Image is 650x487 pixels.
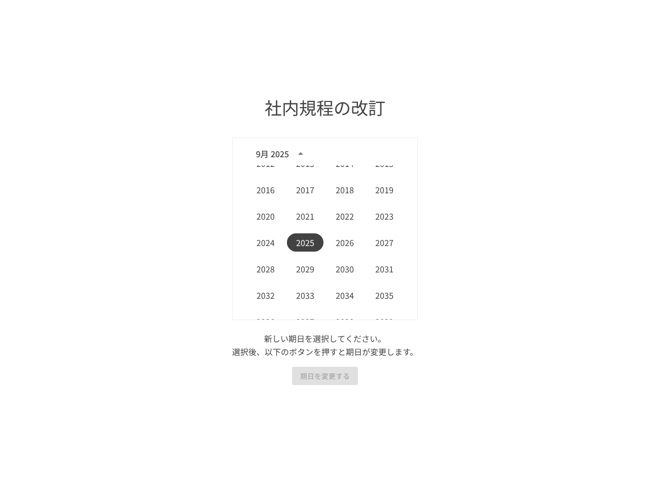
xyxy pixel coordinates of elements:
[366,286,403,304] button: 2035
[287,233,323,252] button: 2025
[287,286,323,304] button: 2033
[247,233,284,252] button: 2024
[247,181,284,199] button: 2016
[366,312,403,331] button: 2039
[287,207,323,225] button: 2021
[327,207,363,225] button: 2022
[247,286,284,304] button: 2032
[366,260,403,278] button: 2031
[256,148,289,160] div: 9月 2025
[287,181,323,199] button: 2017
[327,181,363,199] button: 2018
[366,207,403,225] button: 2023
[366,233,403,252] button: 2027
[366,181,403,199] button: 2019
[247,312,284,331] button: 2036
[292,145,309,162] button: year view is open, switch to calendar view
[327,312,363,331] button: 2038
[327,233,363,252] button: 2026
[232,94,418,121] h4: 社内規程の改訂
[327,260,363,278] button: 2030
[247,207,284,225] button: 2020
[287,260,323,278] button: 2029
[247,260,284,278] button: 2028
[287,312,323,331] button: 2037
[232,332,418,358] h6: 新しい期日を選択してください。 選択後、以下のボタンを押すと期日が変更します。
[327,286,363,304] button: 2034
